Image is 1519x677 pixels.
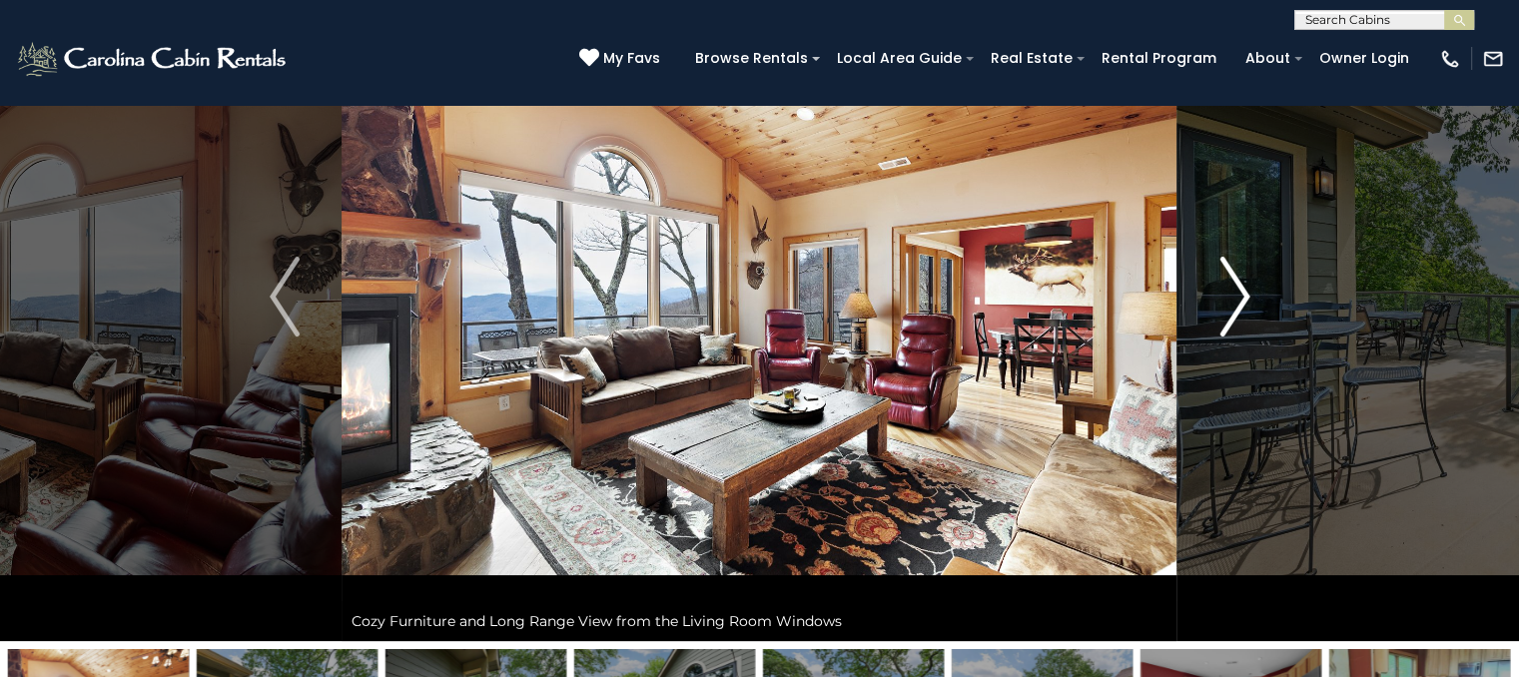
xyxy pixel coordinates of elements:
[603,48,660,69] span: My Favs
[270,257,300,337] img: arrow
[1235,43,1300,74] a: About
[1439,48,1461,70] img: phone-regular-white.png
[1219,257,1249,337] img: arrow
[579,48,665,70] a: My Favs
[685,43,818,74] a: Browse Rentals
[827,43,972,74] a: Local Area Guide
[1309,43,1419,74] a: Owner Login
[342,601,1176,641] div: Cozy Furniture and Long Range View from the Living Room Windows
[1482,48,1504,70] img: mail-regular-white.png
[1092,43,1226,74] a: Rental Program
[981,43,1083,74] a: Real Estate
[15,39,292,79] img: White-1-2.png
